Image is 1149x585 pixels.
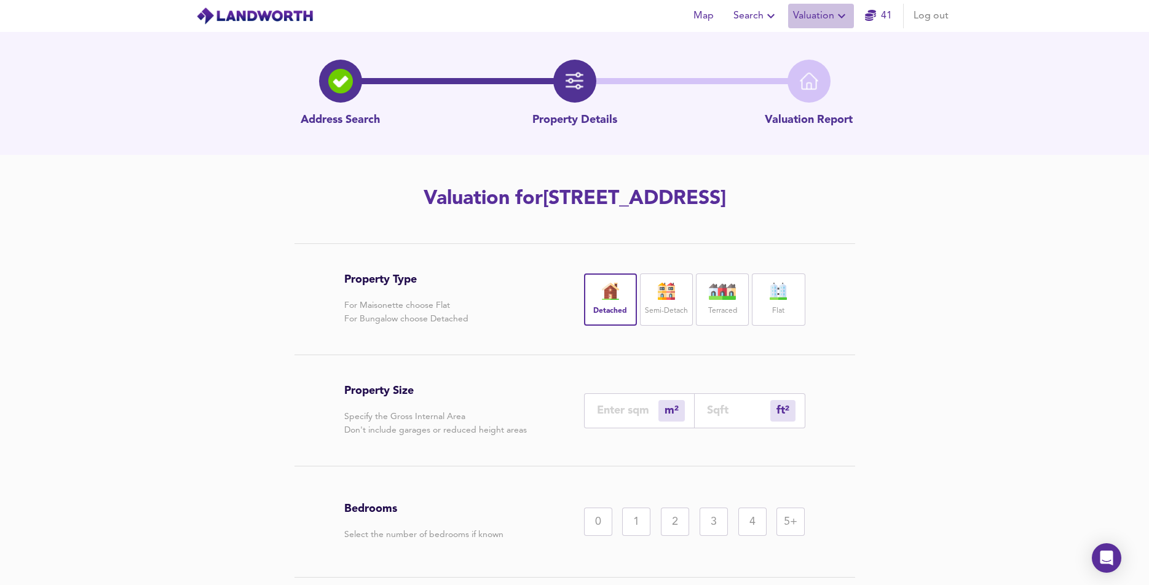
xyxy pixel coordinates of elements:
button: Map [684,4,724,28]
a: 41 [865,7,892,25]
p: For Maisonette choose Flat For Bungalow choose Detached [344,299,468,326]
p: Specify the Gross Internal Area Don't include garages or reduced height areas [344,410,527,437]
span: Search [733,7,778,25]
span: Map [689,7,719,25]
div: Flat [752,273,805,326]
input: Enter sqm [597,404,658,417]
span: Valuation [793,7,849,25]
div: m² [770,400,796,422]
div: Open Intercom Messenger [1092,543,1121,573]
input: Sqft [707,404,770,417]
img: home-icon [800,72,818,90]
button: Log out [909,4,954,28]
div: Detached [584,273,637,326]
div: 0 [584,508,612,536]
div: Semi-Detach [640,273,693,326]
h3: Property Type [344,273,468,286]
img: house-icon [707,283,738,300]
div: 2 [661,508,689,536]
img: house-icon [651,283,682,300]
label: Flat [772,304,784,319]
button: Valuation [788,4,854,28]
h3: Property Size [344,384,527,398]
p: Valuation Report [765,112,853,128]
button: Search [728,4,783,28]
span: Log out [914,7,949,25]
img: house-icon [595,283,626,300]
h3: Bedrooms [344,502,503,516]
img: flat-icon [763,283,794,300]
label: Terraced [708,304,737,319]
div: Terraced [696,273,749,326]
p: Property Details [532,112,617,128]
p: Select the number of bedrooms if known [344,528,503,541]
img: logo [196,7,314,25]
div: 1 [622,508,650,536]
img: search-icon [328,69,353,93]
div: 5+ [776,508,805,536]
h2: Valuation for [STREET_ADDRESS] [227,186,923,213]
div: 4 [738,508,767,536]
div: 3 [700,508,728,536]
button: 41 [859,4,898,28]
div: m² [658,400,685,422]
img: filter-icon [566,72,584,90]
p: Address Search [301,112,380,128]
label: Semi-Detach [645,304,688,319]
label: Detached [593,304,627,319]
